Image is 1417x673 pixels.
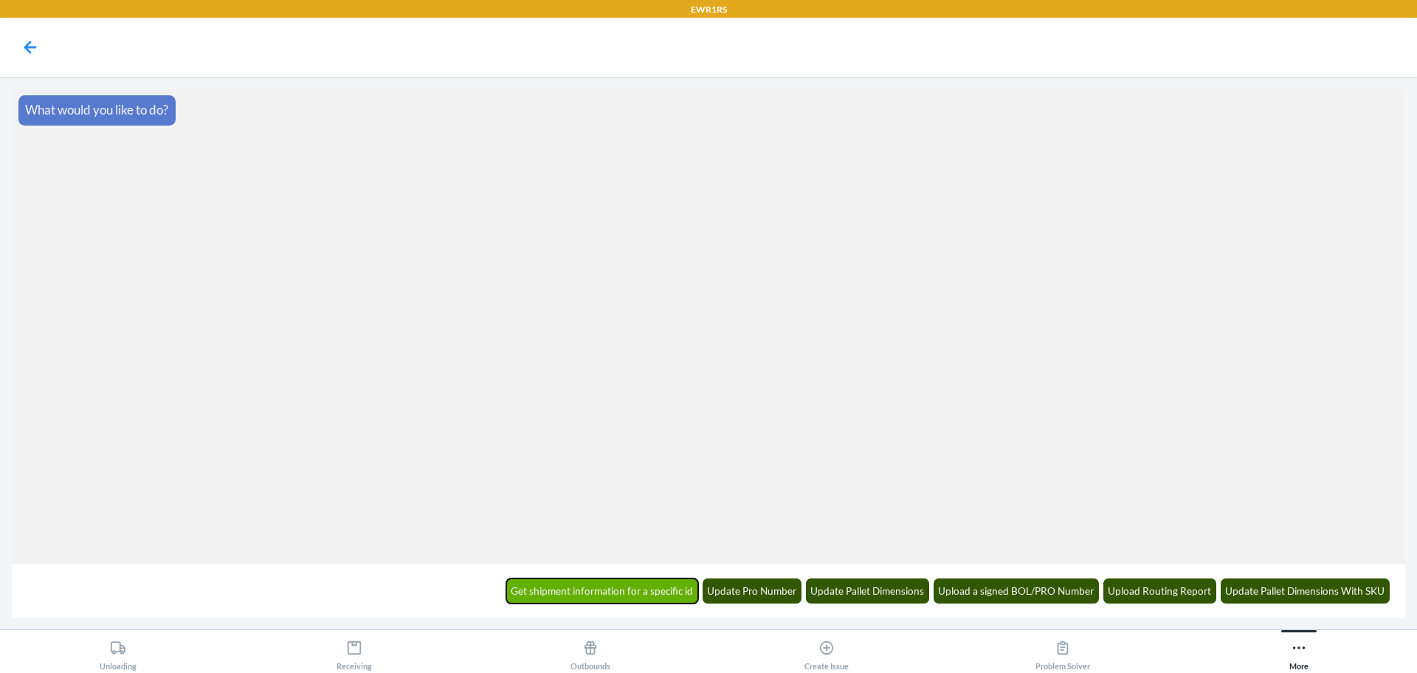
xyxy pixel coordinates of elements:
[806,578,930,604] button: Update Pallet Dimensions
[506,578,699,604] button: Get shipment information for a specific id
[934,578,1100,604] button: Upload a signed BOL/PRO Number
[1181,630,1417,671] button: More
[945,630,1181,671] button: Problem Solver
[691,3,727,16] p: EWR1RS
[708,630,945,671] button: Create Issue
[1289,634,1309,671] div: More
[472,630,708,671] button: Outbounds
[703,578,802,604] button: Update Pro Number
[1103,578,1217,604] button: Upload Routing Report
[804,634,849,671] div: Create Issue
[25,100,168,120] p: What would you like to do?
[570,634,610,671] div: Outbounds
[100,634,137,671] div: Unloading
[1221,578,1390,604] button: Update Pallet Dimensions With SKU
[337,634,372,671] div: Receiving
[1035,634,1090,671] div: Problem Solver
[236,630,472,671] button: Receiving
